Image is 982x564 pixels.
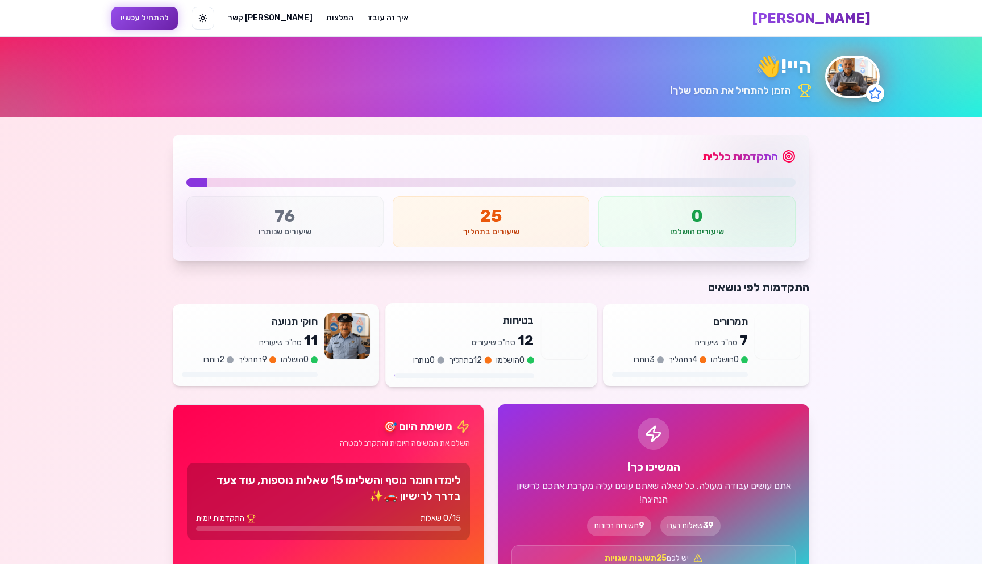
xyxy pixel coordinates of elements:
p: שיעורים בתהליך [402,226,580,238]
div: שאלות נענו [660,516,721,536]
div: תשובות נכונות [587,516,651,536]
h1: היי! 👋 [102,55,812,78]
span: התקדמות כללית [702,148,778,164]
p: 0 [608,206,786,226]
a: [PERSON_NAME] קשר [228,13,313,24]
a: המלצות [326,13,353,24]
p: שיעורים שנותרו [196,226,374,238]
h4: בטיחות [394,313,534,329]
p: 76 [196,206,374,226]
span: 0 הושלמו [496,354,525,366]
span: סה"כ שיעורים [259,338,302,347]
button: להתחיל עכשיו [111,7,178,30]
p: 25 [402,206,580,226]
span: 0 נותרו [413,354,435,366]
div: 11 [182,331,318,350]
h3: לימדו חומר נוסף והשלימו 15 שאלות נוספות, עוד צעד בדרך לרישיון 🚗✨ [196,472,461,504]
span: התקדמות יומית [196,513,244,524]
p: שיעורים הושלמו [608,226,786,238]
span: 0/15 שאלות [421,513,461,524]
h3: המשיכו כך! [511,459,796,475]
p: אתם עושים עבודה מעולה. כל שאלה שאתם עונים עליה מקרבת אתכם לרישיון הנהיגה! [511,479,796,507]
span: 12 בתהליך [448,354,482,366]
img: מנחם וחוקי תנועה [324,313,370,359]
span: סה"כ שיעורים [471,338,515,347]
span: 0 הושלמו [281,354,309,366]
a: איך זה עובד [367,13,409,24]
div: 7 [612,331,748,350]
div: 12 [394,331,534,350]
h4: חוקי תנועה [182,313,318,329]
h4: תמרורים [612,313,748,329]
a: [PERSON_NAME] [752,9,871,27]
span: יש לכם [605,553,689,564]
span: 39 [703,521,714,530]
img: מנחם neutral [825,56,880,98]
div: השלם את המשימה היומית והתקרב למטרה [187,438,470,449]
img: מנחם עם תמרורים [755,313,800,359]
h3: התקדמות לפי נושאים [173,279,809,295]
span: 2 נותרו [203,354,224,366]
span: 0 הושלמו [711,354,739,366]
span: 3 נותרו [634,354,655,366]
img: מנחם ובטיחות [541,313,588,359]
span: 25 תשובות שגויות [605,553,667,563]
span: 9 בתהליך [238,354,267,366]
div: משימת היום 🎯 [383,418,452,434]
p: הזמן להתחיל את המסע שלך! [670,82,791,98]
span: 9 [639,521,644,530]
span: סה"כ שיעורים [695,338,738,347]
span: 4 בתהליך [668,354,697,366]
